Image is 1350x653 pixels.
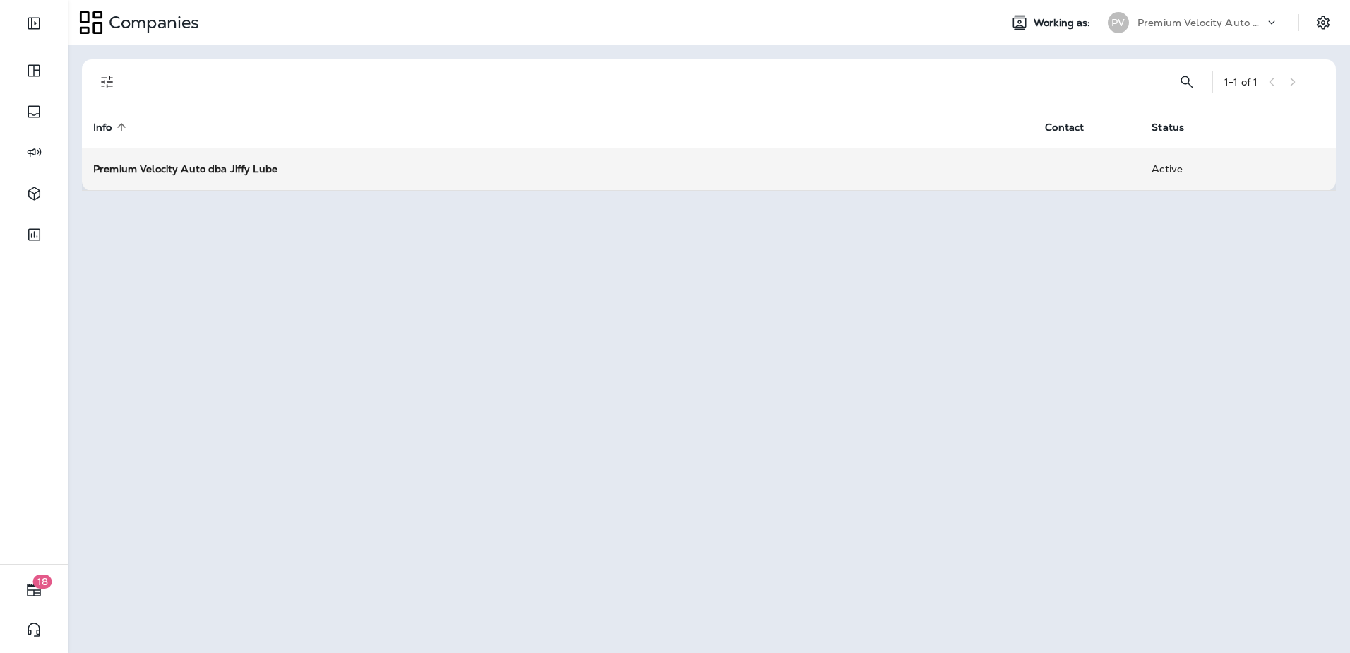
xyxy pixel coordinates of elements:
td: Active [1140,148,1241,190]
p: Premium Velocity Auto dba Jiffy Lube [1137,17,1265,28]
span: 18 [33,575,52,589]
span: Status [1152,121,1202,134]
strong: Premium Velocity Auto dba Jiffy Lube [93,163,277,175]
button: Expand Sidebar [14,9,54,37]
button: Settings [1310,10,1336,35]
p: Companies [103,12,199,33]
span: Info [93,122,112,134]
span: Status [1152,122,1184,134]
div: PV [1108,12,1129,33]
span: Contact [1045,122,1084,134]
button: Filters [93,68,121,96]
span: Working as: [1034,17,1094,29]
span: Info [93,121,131,134]
div: 1 - 1 of 1 [1224,76,1258,88]
button: 18 [14,576,54,604]
button: Search Companies [1173,68,1201,96]
span: Contact [1045,121,1102,134]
